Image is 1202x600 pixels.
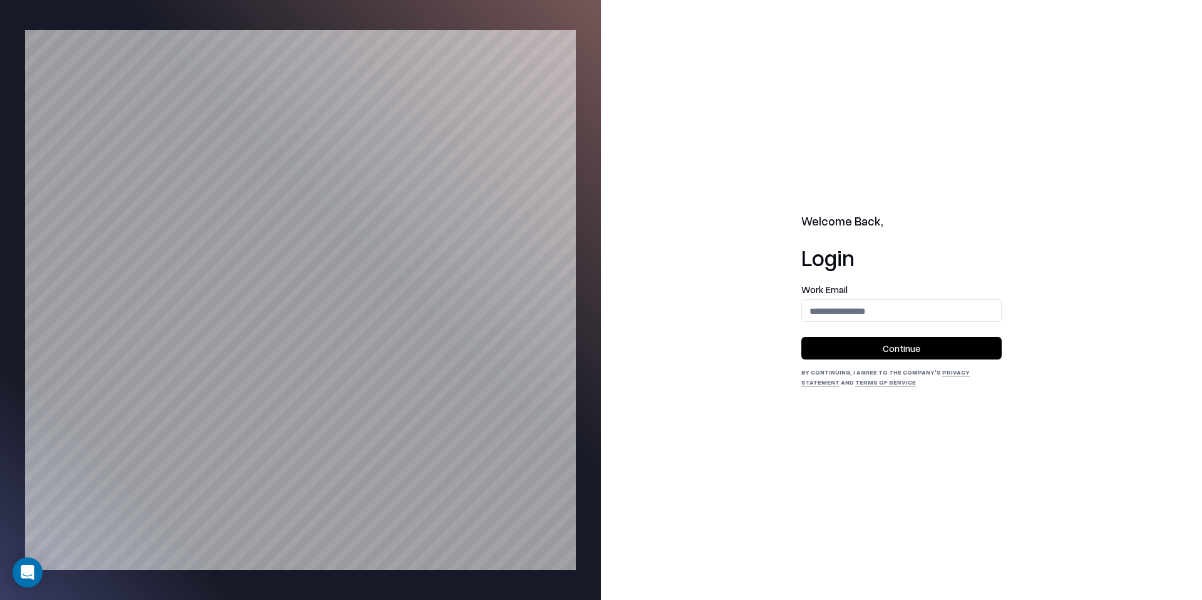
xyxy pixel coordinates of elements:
[801,245,1002,270] h1: Login
[13,557,43,587] div: Open Intercom Messenger
[801,213,1002,230] h2: Welcome Back,
[801,367,1002,387] div: By continuing, I agree to the Company's and
[801,285,1002,294] label: Work Email
[801,337,1002,359] button: Continue
[855,378,916,386] a: Terms of Service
